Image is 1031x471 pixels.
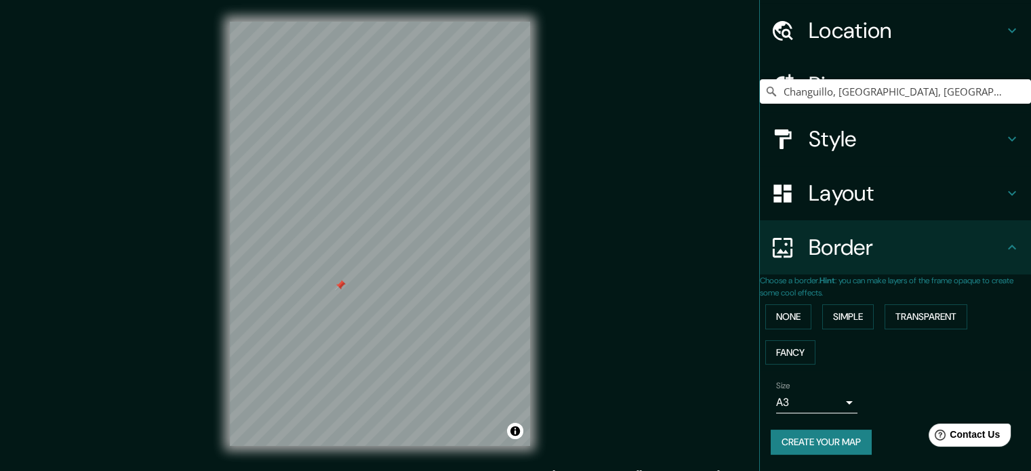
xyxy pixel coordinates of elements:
iframe: Help widget launcher [910,418,1016,456]
div: Location [760,3,1031,58]
button: Fancy [765,340,815,365]
h4: Location [809,17,1004,44]
b: Hint [820,275,835,286]
canvas: Map [230,22,530,446]
p: Choose a border. : you can make layers of the frame opaque to create some cool effects. [760,274,1031,299]
button: Toggle attribution [507,423,523,439]
button: Simple [822,304,874,329]
h4: Pins [809,71,1004,98]
button: None [765,304,811,329]
h4: Layout [809,180,1004,207]
div: A3 [776,392,857,413]
label: Size [776,380,790,392]
div: Style [760,112,1031,166]
input: Pick your city or area [760,79,1031,104]
button: Create your map [771,430,872,455]
button: Transparent [885,304,967,329]
h4: Border [809,234,1004,261]
h4: Style [809,125,1004,152]
div: Layout [760,166,1031,220]
div: Pins [760,58,1031,112]
div: Border [760,220,1031,274]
